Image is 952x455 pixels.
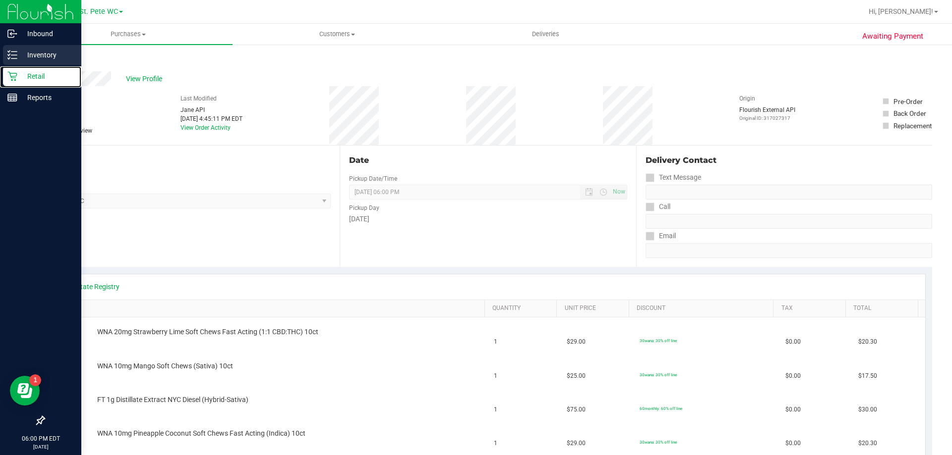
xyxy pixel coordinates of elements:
span: $0.00 [785,371,801,381]
span: $75.00 [567,405,586,414]
span: 1 [494,371,497,381]
span: $30.00 [858,405,877,414]
span: 1 [494,337,497,347]
iframe: Resource center [10,376,40,405]
span: WNA 10mg Mango Soft Chews (Sativa) 10ct [97,361,233,371]
span: 1 [494,439,497,448]
label: Origin [739,94,755,103]
span: $29.00 [567,337,586,347]
label: Email [646,229,676,243]
span: $17.50 [858,371,877,381]
span: $25.00 [567,371,586,381]
a: Total [853,304,914,312]
a: Deliveries [441,24,650,45]
a: Quantity [492,304,553,312]
a: Purchases [24,24,233,45]
span: 60monthly: 60% off line [640,406,682,411]
span: View Profile [126,74,166,84]
p: 06:00 PM EDT [4,434,77,443]
input: Format: (999) 999-9999 [646,214,932,229]
div: Flourish External API [739,105,795,122]
a: View State Registry [60,282,119,292]
div: [DATE] 4:45:11 PM EDT [180,114,242,123]
span: 30wana: 30% off line [640,338,677,343]
p: Inbound [17,28,77,40]
inline-svg: Reports [7,93,17,102]
span: 30wana: 30% off line [640,372,677,377]
span: Hi, [PERSON_NAME]! [869,7,933,15]
p: Original ID: 317027317 [739,114,795,122]
inline-svg: Retail [7,71,17,81]
p: Retail [17,70,77,82]
span: $20.30 [858,337,877,347]
label: Pickup Date/Time [349,174,397,183]
span: FT 1g Distillate Extract NYC Diesel (Hybrid-Sativa) [97,395,248,404]
span: Deliveries [519,30,573,39]
div: Jane API [180,105,242,114]
div: Replacement [893,121,932,131]
a: Customers [233,24,441,45]
div: Pre-Order [893,97,923,106]
span: $0.00 [785,439,801,448]
a: Unit Price [565,304,625,312]
span: $0.00 [785,405,801,414]
inline-svg: Inbound [7,29,17,39]
a: Tax [781,304,842,312]
span: Awaiting Payment [862,31,923,42]
input: Format: (999) 999-9999 [646,185,932,200]
div: [DATE] [349,214,627,224]
span: Purchases [24,30,233,39]
span: 1 [494,405,497,414]
div: Delivery Contact [646,154,932,166]
span: WNA 10mg Pineapple Coconut Soft Chews Fast Acting (Indica) 10ct [97,429,305,438]
div: Location [44,154,331,166]
iframe: Resource center unread badge [29,374,41,386]
span: St. Pete WC [79,7,118,16]
label: Call [646,200,670,214]
a: View Order Activity [180,124,231,131]
p: Inventory [17,49,77,61]
span: $20.30 [858,439,877,448]
a: SKU [59,304,480,312]
span: Customers [233,30,441,39]
div: Date [349,154,627,166]
div: Back Order [893,108,926,118]
a: Discount [637,304,770,312]
span: $29.00 [567,439,586,448]
span: WNA 20mg Strawberry Lime Soft Chews Fast Acting (1:1 CBD:THC) 10ct [97,327,318,337]
span: 30wana: 30% off line [640,440,677,445]
label: Pickup Day [349,203,379,212]
p: Reports [17,92,77,103]
p: [DATE] [4,443,77,451]
label: Text Message [646,170,701,185]
span: $0.00 [785,337,801,347]
label: Last Modified [180,94,217,103]
inline-svg: Inventory [7,50,17,60]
